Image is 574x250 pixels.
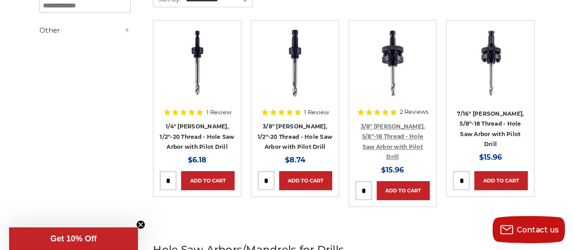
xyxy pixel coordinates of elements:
[517,225,559,234] span: Contact us
[39,25,131,36] h5: Other
[474,171,527,190] a: Add to Cart
[161,27,233,99] img: MA24 - 1/4" Hex Shank Hole Saw Arbor with Pilot Drill
[181,171,234,190] a: Add to Cart
[258,27,332,101] a: MA34 - 3/8" Hex Shank Arbor for Hole Saw
[279,171,332,190] a: Add to Cart
[360,123,425,161] a: 3/8" [PERSON_NAME], 5/8"-18 Thread - Hole Saw Arbor with Pilot Drill
[453,27,527,101] a: MA45PS - 7/16" Hex Arbor for Hole Saws
[259,27,331,99] img: MA34 - 3/8" Hex Shank Arbor for Hole Saw
[285,156,305,164] span: $8.74
[381,166,404,174] span: $15.96
[400,109,428,115] span: 2 Reviews
[206,109,231,115] span: 1 Review
[479,153,502,162] span: $15.96
[377,181,430,200] a: Add to Cart
[9,227,138,250] div: Get 10% OffClose teaser
[258,123,332,150] a: 3/8" [PERSON_NAME], 1/2"-20 Thread - Hole Saw Arbor with Pilot Drill
[355,27,430,101] a: 3/8" Hex Shank Arbor with 5/8-18 thread for hole saws
[457,110,524,148] a: 7/16" [PERSON_NAME], 5/8"-18 Thread - Hole Saw Arbor with Pilot Drill
[136,220,145,229] button: Close teaser
[356,27,429,99] img: 3/8" Hex Shank Arbor with 5/8-18 thread for hole saws
[454,27,527,99] img: MA45PS - 7/16" Hex Arbor for Hole Saws
[188,156,206,164] span: $6.18
[50,234,97,243] span: Get 10% Off
[160,123,234,150] a: 1/4" [PERSON_NAME], 1/2"-20 Thread - Hole Saw Arbor with Pilot Drill
[304,109,329,115] span: 1 Review
[160,27,234,101] a: MA24 - 1/4" Hex Shank Hole Saw Arbor with Pilot Drill
[492,216,565,243] button: Contact us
